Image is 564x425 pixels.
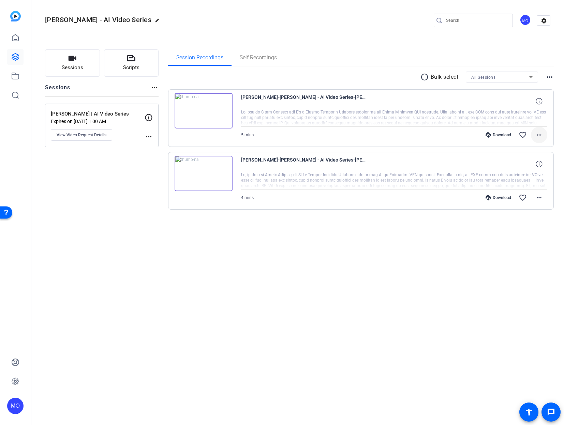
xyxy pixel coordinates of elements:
span: 4 mins [241,195,254,200]
ngx-avatar: Maura Olson [520,14,532,26]
span: Self Recordings [240,55,277,60]
img: thumb-nail [175,156,233,191]
mat-icon: favorite_border [519,131,527,139]
div: MO [520,14,531,26]
span: Sessions [62,64,83,72]
span: [PERSON_NAME]-[PERSON_NAME] - AI Video Series-[PERSON_NAME] - AI Video Series-1759789476564-webcam [241,156,367,172]
span: Session Recordings [176,55,223,60]
div: MO [7,398,24,414]
input: Search [446,16,507,25]
span: View Video Request Details [57,132,106,138]
mat-icon: more_horiz [150,84,159,92]
span: Scripts [123,64,139,72]
span: [PERSON_NAME] - AI Video Series [45,16,151,24]
h2: Sessions [45,84,71,96]
p: [PERSON_NAME] | AI Video Series [51,110,145,118]
span: [PERSON_NAME]-[PERSON_NAME] - AI Video Series-[PERSON_NAME] - AI Video Series-1759790311339-webcam [241,93,367,109]
mat-icon: settings [537,16,551,26]
mat-icon: more_horiz [546,73,554,81]
span: 5 mins [241,133,254,137]
button: View Video Request Details [51,129,112,141]
div: Download [482,132,515,138]
p: Bulk select [431,73,459,81]
mat-icon: favorite_border [519,194,527,202]
button: Scripts [104,49,159,77]
p: Expires on [DATE] 1:00 AM [51,119,145,124]
mat-icon: more_horiz [145,133,153,141]
mat-icon: more_horiz [535,194,543,202]
button: Sessions [45,49,100,77]
mat-icon: accessibility [525,408,533,416]
mat-icon: edit [155,18,163,26]
img: blue-gradient.svg [10,11,21,21]
span: All Sessions [471,75,495,80]
mat-icon: message [547,408,555,416]
mat-icon: more_horiz [535,131,543,139]
img: thumb-nail [175,93,233,128]
mat-icon: radio_button_unchecked [420,73,431,81]
div: Download [482,195,515,200]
